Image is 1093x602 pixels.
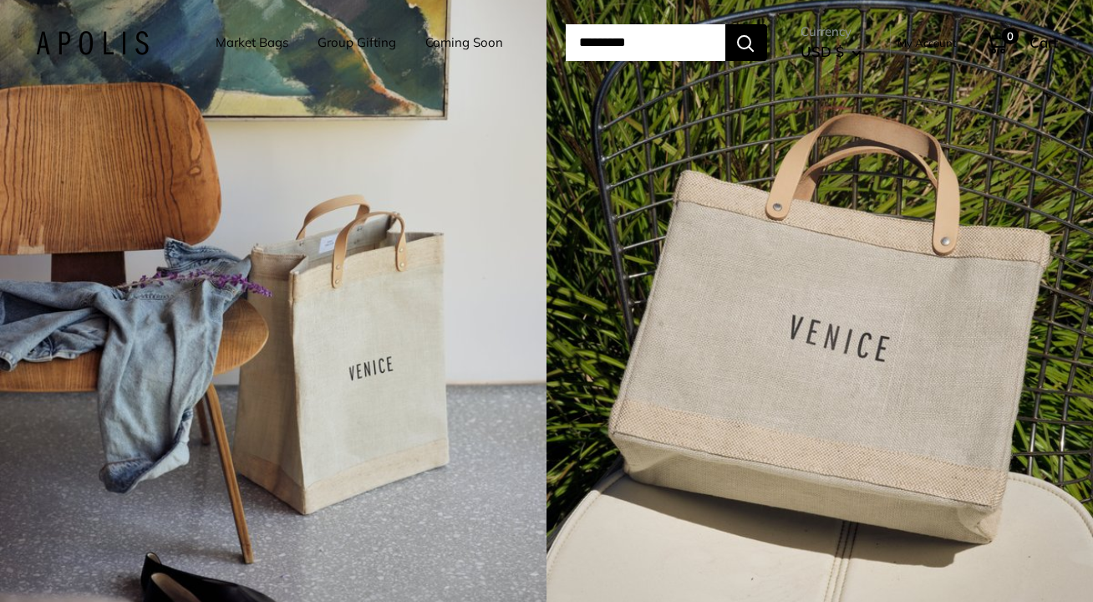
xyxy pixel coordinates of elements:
[801,38,862,65] button: USD $
[801,43,844,60] span: USD $
[36,31,149,55] img: Apolis
[725,24,767,61] button: Search
[566,24,725,61] input: Search...
[425,31,503,54] a: Coming Soon
[318,31,396,54] a: Group Gifting
[216,31,288,54] a: Market Bags
[801,20,862,43] span: Currency
[1029,33,1058,51] span: Cart
[1001,28,1018,44] span: 0
[897,33,957,53] a: My Account
[986,29,1058,56] a: 0 Cart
